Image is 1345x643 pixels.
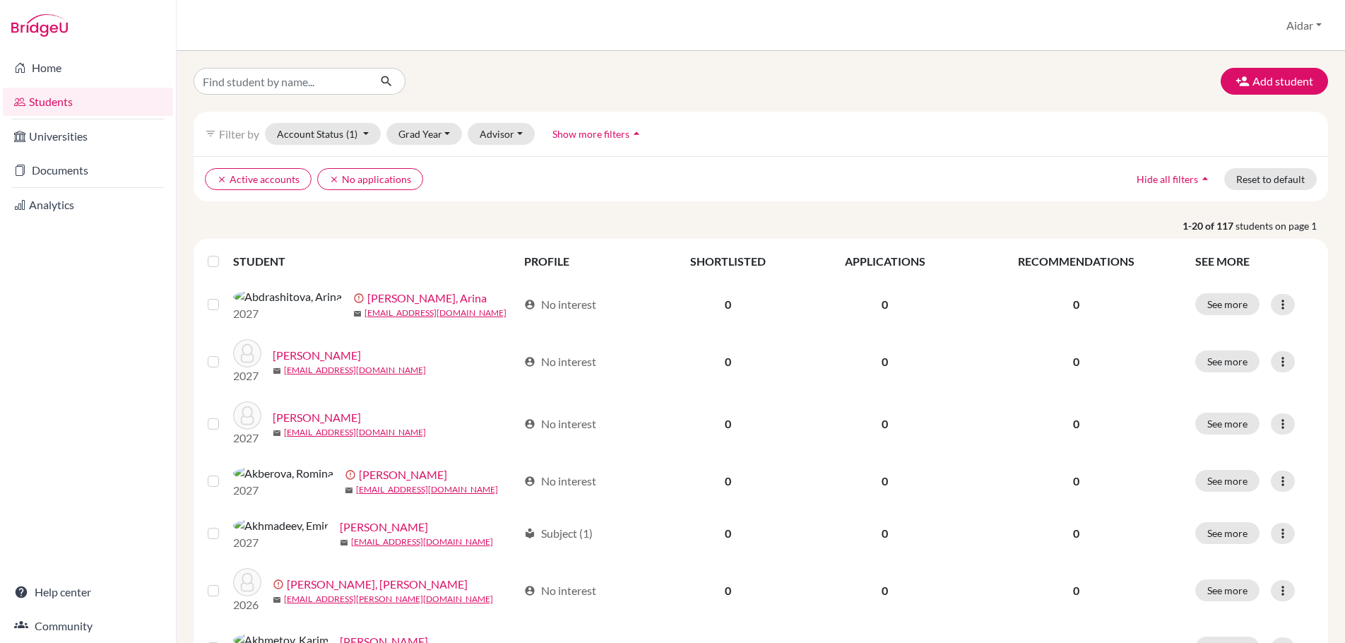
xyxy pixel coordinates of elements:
button: See more [1195,522,1260,544]
img: Akbarova, Amira [233,401,261,430]
a: [EMAIL_ADDRESS][DOMAIN_NAME] [356,483,498,496]
a: [EMAIL_ADDRESS][DOMAIN_NAME] [284,364,426,377]
th: PROFILE [516,244,651,278]
td: 0 [651,331,805,393]
strong: 1-20 of 117 [1183,218,1236,233]
a: Universities [3,122,173,151]
p: 2027 [233,367,261,384]
a: Students [3,88,173,116]
button: See more [1195,350,1260,372]
img: Akhmadeev, Emir [233,517,328,534]
td: 0 [805,455,966,507]
td: 0 [805,560,966,622]
span: mail [273,596,281,604]
a: [EMAIL_ADDRESS][DOMAIN_NAME] [351,536,493,548]
button: Show more filtersarrow_drop_up [540,123,656,145]
td: 0 [651,560,805,622]
div: No interest [524,473,596,490]
a: [PERSON_NAME], [PERSON_NAME] [287,576,468,593]
p: 2027 [233,305,342,322]
p: 0 [974,582,1178,599]
a: Help center [3,578,173,606]
div: No interest [524,353,596,370]
button: clearActive accounts [205,168,312,190]
button: See more [1195,293,1260,315]
span: account_circle [524,476,535,487]
span: error_outline [345,469,359,480]
span: account_circle [524,356,535,367]
th: SHORTLISTED [651,244,805,278]
p: 2027 [233,430,261,447]
span: account_circle [524,299,535,310]
input: Find student by name... [194,68,369,95]
td: 0 [805,393,966,455]
div: No interest [524,582,596,599]
p: 2027 [233,482,333,499]
td: 0 [651,393,805,455]
button: Reset to default [1224,168,1317,190]
span: Hide all filters [1137,173,1198,185]
button: Add student [1221,68,1328,95]
th: SEE MORE [1187,244,1322,278]
a: [PERSON_NAME] [273,347,361,364]
td: 0 [805,507,966,560]
span: error_outline [273,579,287,590]
i: clear [217,175,227,184]
a: Analytics [3,191,173,219]
a: [PERSON_NAME] [359,466,447,483]
span: mail [345,486,353,495]
a: [PERSON_NAME] [340,519,428,536]
td: 0 [651,455,805,507]
p: 0 [974,525,1178,542]
p: 0 [974,296,1178,313]
span: (1) [346,128,357,140]
a: [PERSON_NAME], Arina [367,290,487,307]
i: arrow_drop_up [1198,172,1212,186]
p: 0 [974,415,1178,432]
span: mail [273,429,281,437]
button: Account Status(1) [265,123,381,145]
span: account_circle [524,585,535,596]
span: Filter by [219,127,259,141]
img: Akhmadiev, Shamil [233,568,261,596]
button: clearNo applications [317,168,423,190]
a: [EMAIL_ADDRESS][DOMAIN_NAME] [365,307,506,319]
div: Subject (1) [524,525,593,542]
span: local_library [524,528,535,539]
button: See more [1195,413,1260,435]
i: arrow_drop_up [629,126,644,141]
span: mail [273,367,281,375]
button: Hide all filtersarrow_drop_up [1125,168,1224,190]
div: No interest [524,415,596,432]
a: [PERSON_NAME] [273,409,361,426]
span: mail [353,309,362,318]
a: [EMAIL_ADDRESS][PERSON_NAME][DOMAIN_NAME] [284,593,493,606]
div: No interest [524,296,596,313]
span: error_outline [353,293,367,304]
th: STUDENT [233,244,516,278]
td: 0 [805,278,966,331]
img: Agliamova, Samira [233,339,261,367]
button: Advisor [468,123,535,145]
span: account_circle [524,418,535,430]
button: Grad Year [386,123,463,145]
th: RECOMMENDATIONS [966,244,1187,278]
span: mail [340,538,348,547]
button: See more [1195,470,1260,492]
span: students on page 1 [1236,218,1328,233]
img: Akberova, Romina [233,465,333,482]
td: 0 [805,331,966,393]
img: Bridge-U [11,14,68,37]
td: 0 [651,278,805,331]
p: 0 [974,473,1178,490]
th: APPLICATIONS [805,244,966,278]
a: Community [3,612,173,640]
i: filter_list [205,128,216,139]
a: Documents [3,156,173,184]
button: See more [1195,579,1260,601]
span: Show more filters [552,128,629,140]
p: 2027 [233,534,328,551]
img: Abdrashitova, Arina [233,288,342,305]
td: 0 [651,507,805,560]
a: Home [3,54,173,82]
